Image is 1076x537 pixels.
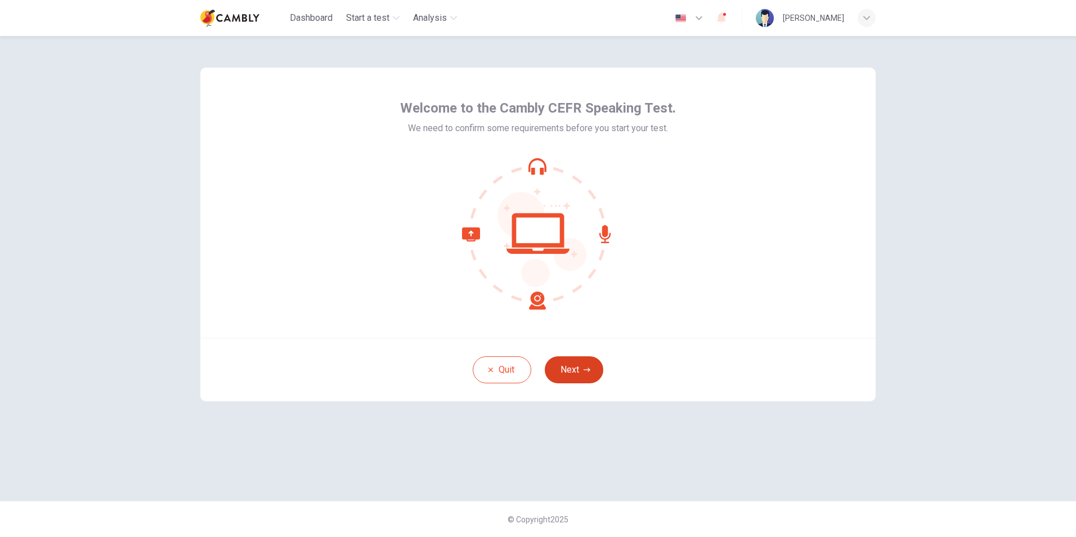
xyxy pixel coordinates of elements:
[473,356,531,383] button: Quit
[409,8,461,28] button: Analysis
[545,356,603,383] button: Next
[413,11,447,25] span: Analysis
[674,14,688,23] img: en
[508,515,568,524] span: © Copyright 2025
[200,7,259,29] img: Cambly logo
[342,8,404,28] button: Start a test
[783,11,844,25] div: [PERSON_NAME]
[408,122,668,135] span: We need to confirm some requirements before you start your test.
[200,7,285,29] a: Cambly logo
[285,8,337,28] button: Dashboard
[290,11,333,25] span: Dashboard
[400,99,676,117] span: Welcome to the Cambly CEFR Speaking Test.
[346,11,389,25] span: Start a test
[756,9,774,27] img: Profile picture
